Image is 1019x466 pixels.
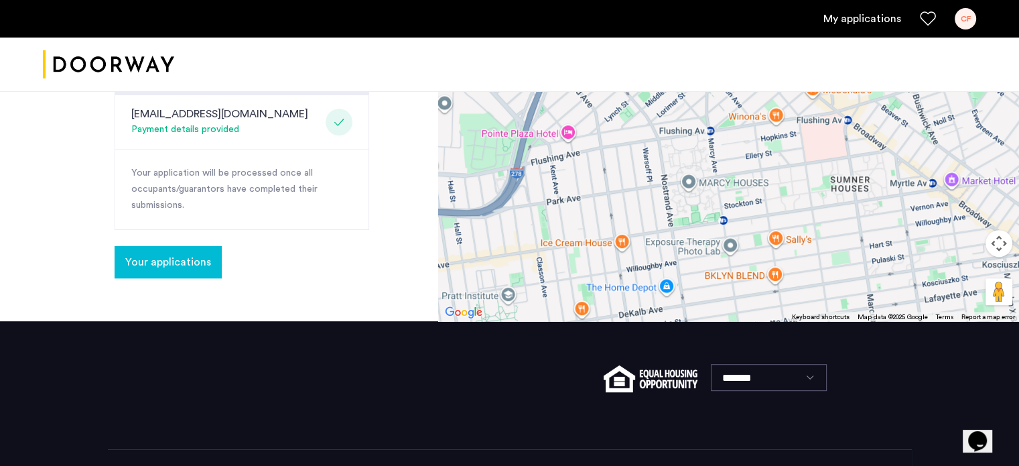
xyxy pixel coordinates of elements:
img: Google [441,304,486,321]
a: Report a map error [961,312,1015,322]
a: Terms [936,312,953,322]
a: Open this area in Google Maps (opens a new window) [441,304,486,321]
div: Payment details provided [131,122,308,138]
a: Cazamio logo [43,40,174,90]
a: Favorites [920,11,936,27]
cazamio-button: Go to application [115,257,222,268]
iframe: chat widget [963,412,1006,453]
span: Map data ©2025 Google [858,314,928,321]
button: Map camera controls [986,230,1012,257]
a: My application [823,11,901,27]
img: equal-housing.png [604,365,697,392]
button: button [115,246,222,278]
div: CF [955,8,976,30]
img: logo [43,40,174,90]
button: Keyboard shortcuts [792,312,850,322]
p: Your application will be processed once all occupants/guarantors have completed their submissions. [131,166,352,214]
select: Language select [711,364,827,391]
span: Your applications [125,254,211,270]
button: Drag Pegman onto the map to open Street View [986,278,1012,305]
div: [EMAIL_ADDRESS][DOMAIN_NAME] [131,106,308,122]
